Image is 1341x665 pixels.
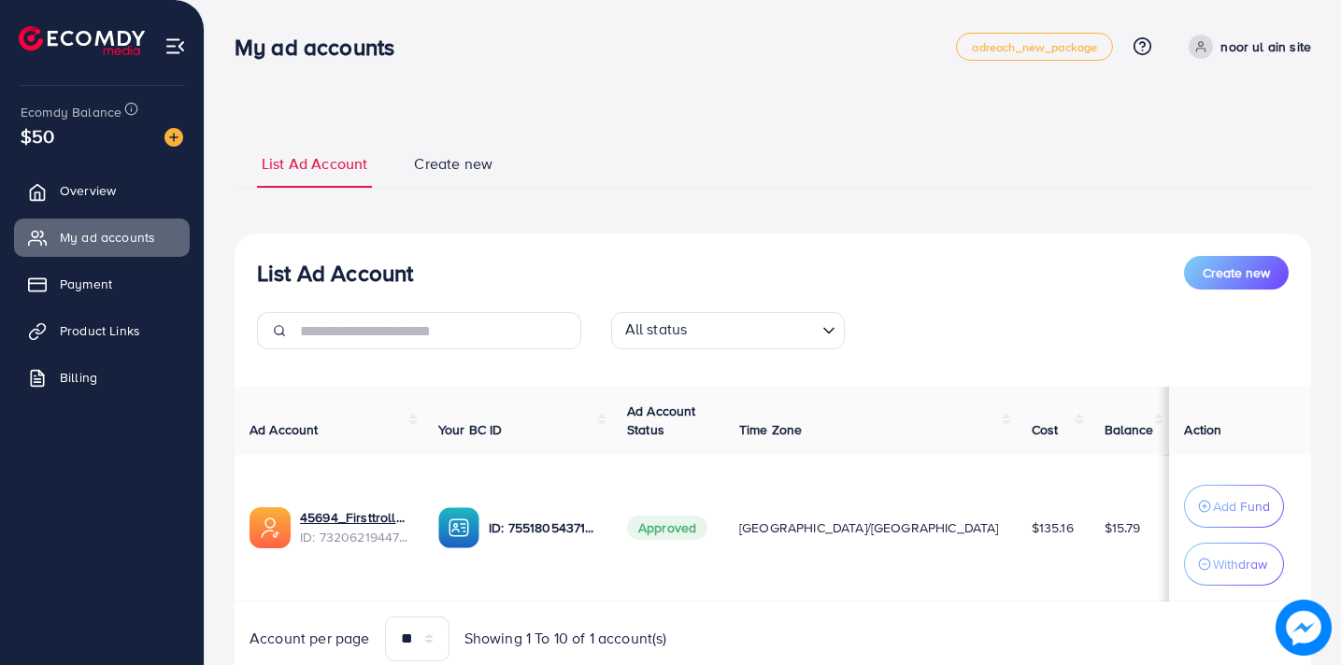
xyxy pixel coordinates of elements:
span: $15.79 [1105,518,1141,537]
img: image [164,128,183,147]
button: Withdraw [1184,543,1284,586]
a: adreach_new_package [956,33,1113,61]
div: <span class='underline'>45694_Firsttrolly_1704465137831</span></br>7320621944758534145 [300,508,408,546]
span: Ecomdy Balance [21,103,121,121]
img: ic-ads-acc.e4c84228.svg [250,507,291,548]
img: ic-ba-acc.ded83a64.svg [438,507,479,548]
a: Product Links [14,312,190,349]
span: Action [1184,420,1221,439]
span: Balance [1105,420,1154,439]
span: Approved [627,516,707,540]
span: My ad accounts [60,228,155,247]
img: menu [164,35,186,57]
span: $50 [16,115,60,158]
img: image [1276,600,1332,656]
span: Payment [60,275,112,293]
p: noor ul ain site [1220,35,1311,58]
span: Create new [1203,263,1270,282]
span: Your BC ID [438,420,503,439]
a: Billing [14,359,190,396]
a: Overview [14,172,190,209]
button: Create new [1184,256,1289,290]
span: [GEOGRAPHIC_DATA]/[GEOGRAPHIC_DATA] [739,518,999,537]
span: ID: 7320621944758534145 [300,528,408,546]
span: Product Links [60,321,140,340]
span: Overview [60,181,116,200]
p: ID: 7551805437130473490 [489,516,597,539]
a: My ad accounts [14,219,190,256]
span: Account per page [250,628,370,649]
span: Cost [1032,420,1059,439]
span: All status [621,315,692,345]
span: List Ad Account [262,153,367,175]
p: Add Fund [1213,495,1270,517]
span: $135.16 [1032,518,1074,537]
div: Search for option [611,312,845,349]
a: Payment [14,265,190,303]
span: Showing 1 To 10 of 1 account(s) [464,628,667,649]
span: Ad Account [250,420,319,439]
span: Time Zone [739,420,802,439]
a: noor ul ain site [1181,35,1311,59]
span: Create new [414,153,492,175]
input: Search for option [692,316,814,345]
button: Add Fund [1184,485,1284,528]
span: adreach_new_package [972,41,1097,53]
span: Billing [60,368,97,387]
p: Withdraw [1213,553,1267,575]
a: 45694_Firsttrolly_1704465137831 [300,508,408,527]
h3: My ad accounts [235,34,409,61]
span: Ad Account Status [627,402,696,439]
img: logo [19,26,145,55]
h3: List Ad Account [257,260,413,287]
